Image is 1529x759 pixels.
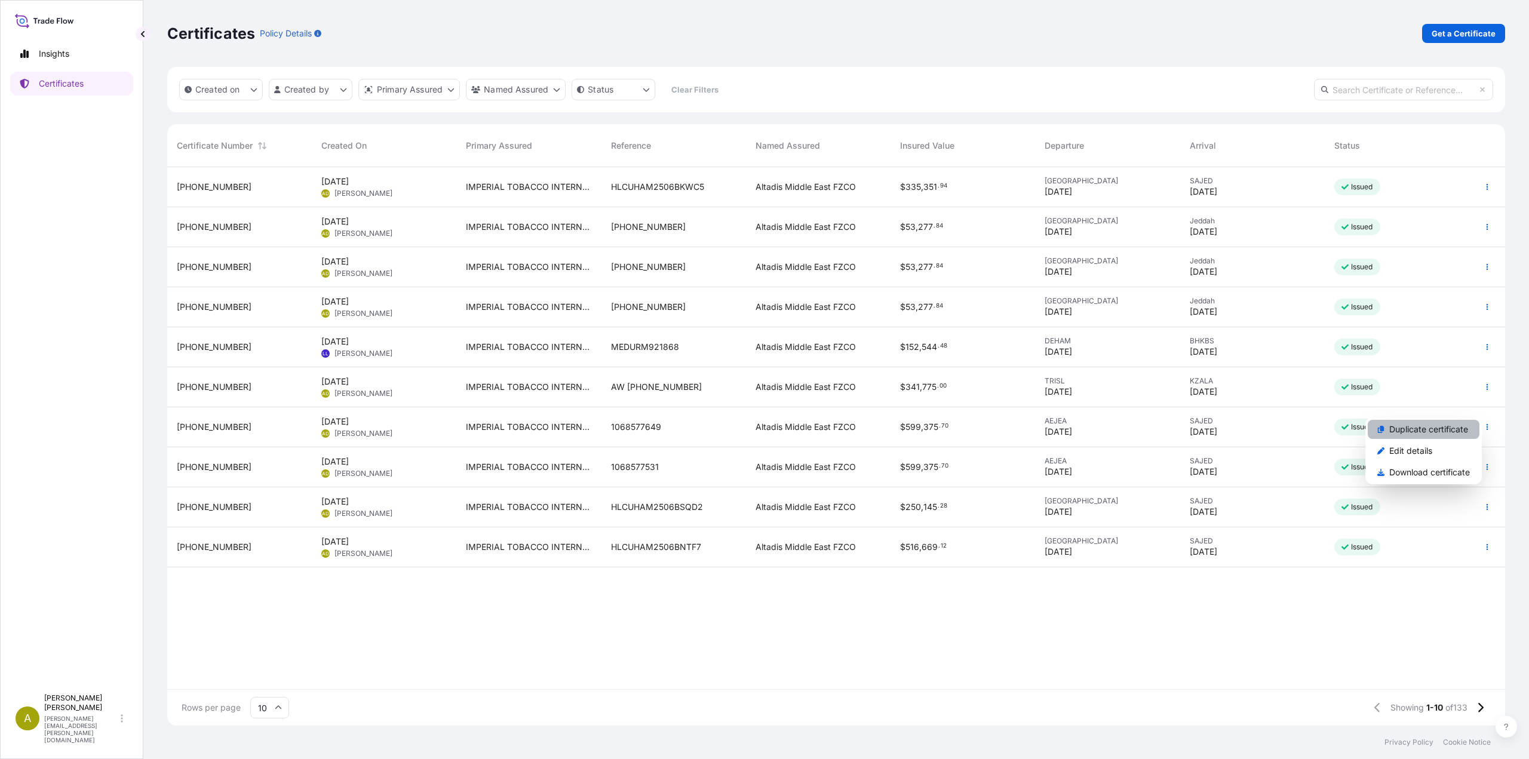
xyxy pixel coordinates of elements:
[260,27,312,39] p: Policy Details
[1368,420,1479,439] a: Duplicate certificate
[1365,417,1482,484] div: Actions
[1368,463,1479,482] a: Download certificate
[1432,27,1496,39] p: Get a Certificate
[167,24,255,43] p: Certificates
[1389,466,1470,478] p: Download certificate
[1389,423,1468,435] p: Duplicate certificate
[1368,441,1479,460] a: Edit details
[1389,445,1432,457] p: Edit details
